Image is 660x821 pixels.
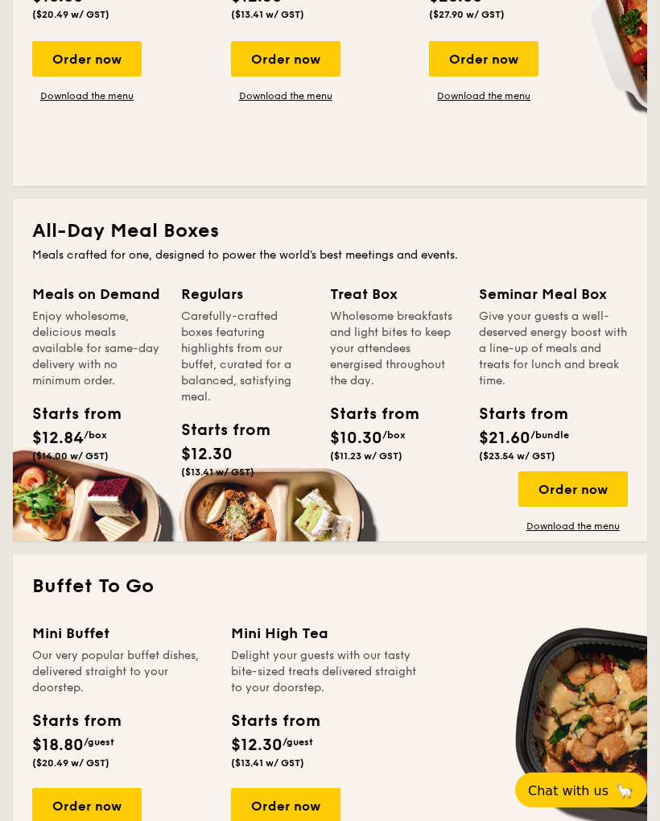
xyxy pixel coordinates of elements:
[330,451,402,462] span: ($11.23 w/ GST)
[84,430,107,442] span: /box
[479,309,628,390] div: Give your guests a well-deserved energy boost with a line-up of meals and treats for lunch and br...
[231,710,319,734] div: Starts from
[330,284,460,306] div: Treat Box
[615,782,634,800] span: 🦙
[181,467,254,479] span: ($13.41 w/ GST)
[330,403,389,427] div: Starts from
[479,403,547,427] div: Starts from
[515,773,647,808] button: Chat with us🦙
[32,219,628,245] h2: All-Day Meal Boxes
[330,309,460,390] div: Wholesome breakfasts and light bites to keep your attendees energised throughout the day.
[32,451,109,462] span: ($14.00 w/ GST)
[231,736,283,756] span: $12.30
[528,783,608,798] span: Chat with us
[32,429,84,449] span: $12.84
[283,737,313,748] span: /guest
[479,284,628,306] div: Seminar Meal Box
[32,248,628,264] div: Meals crafted for one, designed to power the world's best meetings and events.
[530,430,569,442] span: /bundle
[429,90,538,103] a: Download the menu
[32,284,162,306] div: Meals on Demand
[84,737,114,748] span: /guest
[32,623,212,645] div: Mini Buffet
[518,520,628,533] a: Download the menu
[231,758,304,769] span: ($13.41 w/ GST)
[32,90,142,103] a: Download the menu
[382,430,406,442] span: /box
[32,736,84,756] span: $18.80
[231,90,340,103] a: Download the menu
[32,649,212,697] div: Our very popular buffet dishes, delivered straight to your doorstep.
[32,309,162,390] div: Enjoy wholesome, delicious meals available for same-day delivery with no minimum order.
[32,758,109,769] span: ($20.49 w/ GST)
[32,710,115,734] div: Starts from
[429,42,538,77] div: Order now
[32,403,91,427] div: Starts from
[32,574,628,600] h2: Buffet To Go
[518,472,628,508] div: Order now
[330,429,382,449] span: $10.30
[231,649,419,697] div: Delight your guests with our tasty bite-sized treats delivered straight to your doorstep.
[181,309,311,406] div: Carefully-crafted boxes featuring highlights from our buffet, curated for a balanced, satisfying ...
[479,429,530,449] span: $21.60
[231,10,304,21] span: ($13.41 w/ GST)
[181,284,311,306] div: Regulars
[231,42,340,77] div: Order now
[429,10,505,21] span: ($27.90 w/ GST)
[231,623,419,645] div: Mini High Tea
[181,419,240,443] div: Starts from
[32,10,109,21] span: ($20.49 w/ GST)
[181,446,233,465] span: $12.30
[479,451,555,462] span: ($23.54 w/ GST)
[32,42,142,77] div: Order now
